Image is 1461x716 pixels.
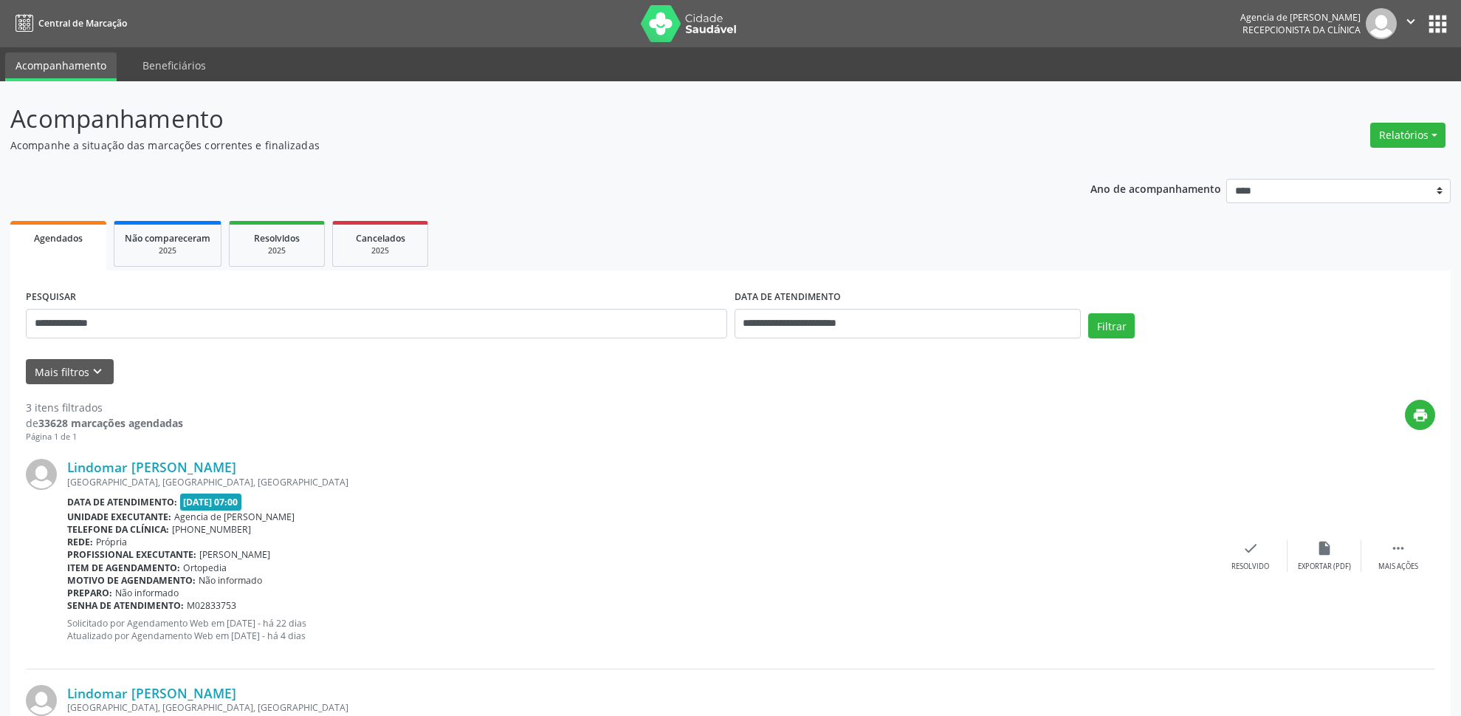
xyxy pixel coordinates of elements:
[1403,13,1419,30] i: 
[115,587,179,599] span: Não informado
[1316,540,1333,556] i: insert_drive_file
[1405,400,1435,430] button: print
[1240,11,1361,24] div: Agencia de [PERSON_NAME]
[1370,123,1445,148] button: Relatórios
[180,494,242,511] span: [DATE] 07:00
[240,245,314,256] div: 2025
[172,523,251,536] span: [PHONE_NUMBER]
[67,459,236,475] a: Lindomar [PERSON_NAME]
[174,511,295,523] span: Agencia de [PERSON_NAME]
[735,286,841,309] label: DATA DE ATENDIMENTO
[1088,313,1135,338] button: Filtrar
[1298,562,1351,572] div: Exportar (PDF)
[1090,179,1221,197] p: Ano de acompanhamento
[356,232,405,245] span: Cancelados
[343,245,417,256] div: 2025
[26,685,57,716] img: img
[38,17,127,30] span: Central de Marcação
[67,523,169,536] b: Telefone da clínica:
[67,511,171,523] b: Unidade executante:
[67,701,1214,714] div: [GEOGRAPHIC_DATA], [GEOGRAPHIC_DATA], [GEOGRAPHIC_DATA]
[67,536,93,548] b: Rede:
[1231,562,1269,572] div: Resolvido
[38,416,183,430] strong: 33628 marcações agendadas
[125,232,210,245] span: Não compareceram
[1242,24,1361,36] span: Recepcionista da clínica
[1397,8,1425,39] button: 
[67,476,1214,488] div: [GEOGRAPHIC_DATA], [GEOGRAPHIC_DATA], [GEOGRAPHIC_DATA]
[1412,407,1429,423] i: print
[67,562,180,574] b: Item de agendamento:
[1378,562,1418,572] div: Mais ações
[1242,540,1259,556] i: check
[187,599,236,612] span: M02833753
[26,400,183,415] div: 3 itens filtrados
[125,245,210,256] div: 2025
[67,496,177,508] b: Data de atendimento:
[67,548,196,561] b: Profissional executante:
[26,459,57,490] img: img
[26,431,183,443] div: Página 1 de 1
[67,599,184,612] b: Senha de atendimento:
[34,232,83,245] span: Agendados
[199,574,262,587] span: Não informado
[67,617,1214,642] p: Solicitado por Agendamento Web em [DATE] - há 22 dias Atualizado por Agendamento Web em [DATE] - ...
[10,137,1019,153] p: Acompanhe a situação das marcações correntes e finalizadas
[1425,11,1451,37] button: apps
[26,415,183,431] div: de
[183,562,227,574] span: Ortopedia
[26,359,114,385] button: Mais filtroskeyboard_arrow_down
[26,286,76,309] label: PESQUISAR
[254,232,300,245] span: Resolvidos
[67,587,112,599] b: Preparo:
[10,100,1019,137] p: Acompanhamento
[67,685,236,701] a: Lindomar [PERSON_NAME]
[199,548,270,561] span: [PERSON_NAME]
[10,11,127,35] a: Central de Marcação
[89,364,106,380] i: keyboard_arrow_down
[5,52,117,81] a: Acompanhamento
[67,574,196,587] b: Motivo de agendamento:
[132,52,216,78] a: Beneficiários
[1366,8,1397,39] img: img
[96,536,127,548] span: Própria
[1390,540,1406,556] i: 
